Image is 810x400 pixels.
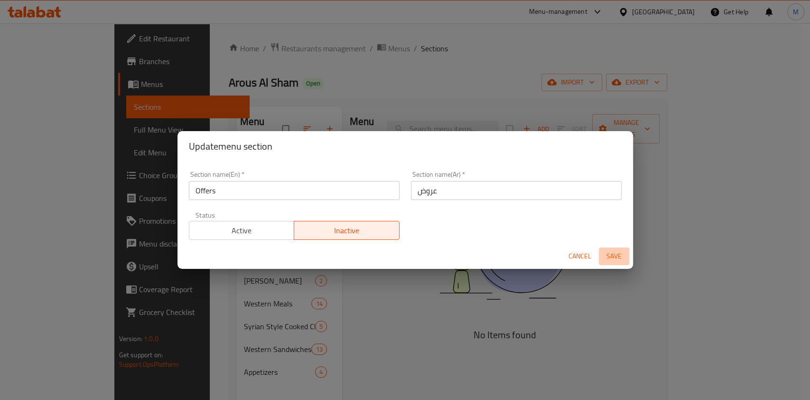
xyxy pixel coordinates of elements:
h2: Update menu section [189,139,622,154]
input: Please enter section name(ar) [411,181,622,200]
span: Cancel [568,250,591,262]
button: Active [189,221,295,240]
span: Save [603,250,625,262]
button: Cancel [565,248,595,265]
span: Active [193,224,291,238]
button: Inactive [294,221,400,240]
span: Inactive [298,224,396,238]
button: Save [599,248,629,265]
input: Please enter section name(en) [189,181,400,200]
